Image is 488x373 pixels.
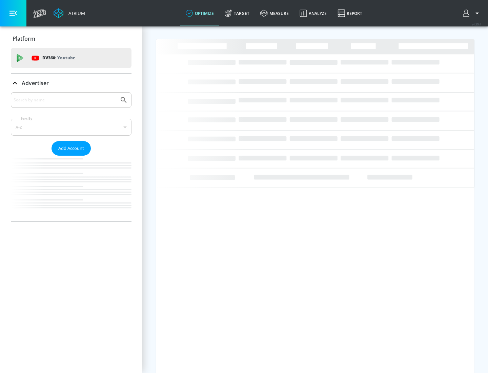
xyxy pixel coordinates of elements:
span: Add Account [58,144,84,152]
a: Atrium [54,8,85,18]
button: Add Account [52,141,91,156]
label: Sort By [19,116,34,121]
div: A-Z [11,119,131,136]
input: Search by name [14,96,116,104]
nav: list of Advertiser [11,156,131,221]
a: Report [332,1,368,25]
p: DV360: [42,54,75,62]
a: Analyze [294,1,332,25]
div: DV360: Youtube [11,48,131,68]
div: Advertiser [11,92,131,221]
div: Atrium [66,10,85,16]
p: Youtube [57,54,75,61]
a: optimize [180,1,219,25]
div: Platform [11,29,131,48]
span: v 4.25.4 [472,22,481,26]
a: Target [219,1,255,25]
a: measure [255,1,294,25]
div: Advertiser [11,74,131,93]
p: Platform [13,35,35,42]
p: Advertiser [22,79,49,87]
